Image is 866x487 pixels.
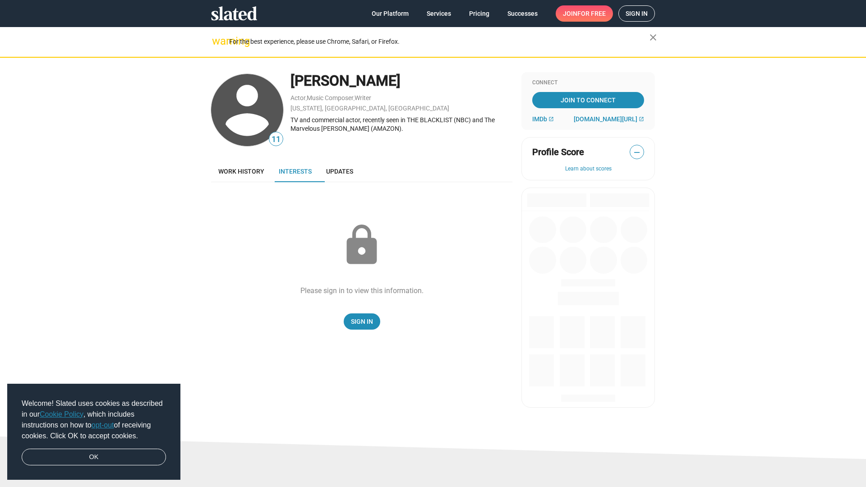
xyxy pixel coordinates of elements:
[229,36,649,48] div: For the best experience, please use Chrome, Safari, or Firefox.
[419,5,458,22] a: Services
[306,96,307,101] span: ,
[7,384,180,480] div: cookieconsent
[290,71,512,91] div: [PERSON_NAME]
[534,92,642,108] span: Join To Connect
[577,5,606,22] span: for free
[307,94,354,101] a: Music Composer
[618,5,655,22] a: Sign in
[355,94,371,101] a: Writer
[218,168,264,175] span: Work history
[648,32,659,43] mat-icon: close
[269,133,283,146] span: 11
[351,313,373,330] span: Sign In
[462,5,497,22] a: Pricing
[272,161,319,182] a: Interests
[339,223,384,268] mat-icon: lock
[548,116,554,122] mat-icon: open_in_new
[574,115,644,123] a: [DOMAIN_NAME][URL]
[532,146,584,158] span: Profile Score
[92,421,114,429] a: opt-out
[427,5,451,22] span: Services
[372,5,409,22] span: Our Platform
[639,116,644,122] mat-icon: open_in_new
[319,161,360,182] a: Updates
[22,449,166,466] a: dismiss cookie message
[22,398,166,441] span: Welcome! Slated uses cookies as described in our , which includes instructions on how to of recei...
[40,410,83,418] a: Cookie Policy
[279,168,312,175] span: Interests
[626,6,648,21] span: Sign in
[290,105,449,112] a: [US_STATE], [GEOGRAPHIC_DATA], [GEOGRAPHIC_DATA]
[532,115,554,123] a: IMDb
[354,96,355,101] span: ,
[507,5,538,22] span: Successes
[469,5,489,22] span: Pricing
[290,116,512,133] div: TV and commercial actor, recently seen in THE BLACKLIST (NBC) and The Marvelous [PERSON_NAME] (AM...
[212,36,223,46] mat-icon: warning
[556,5,613,22] a: Joinfor free
[300,286,424,295] div: Please sign in to view this information.
[532,165,644,173] button: Learn about scores
[532,79,644,87] div: Connect
[532,92,644,108] a: Join To Connect
[364,5,416,22] a: Our Platform
[500,5,545,22] a: Successes
[574,115,637,123] span: [DOMAIN_NAME][URL]
[563,5,606,22] span: Join
[630,147,644,158] span: —
[290,94,306,101] a: Actor
[211,161,272,182] a: Work history
[344,313,380,330] a: Sign In
[326,168,353,175] span: Updates
[532,115,547,123] span: IMDb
